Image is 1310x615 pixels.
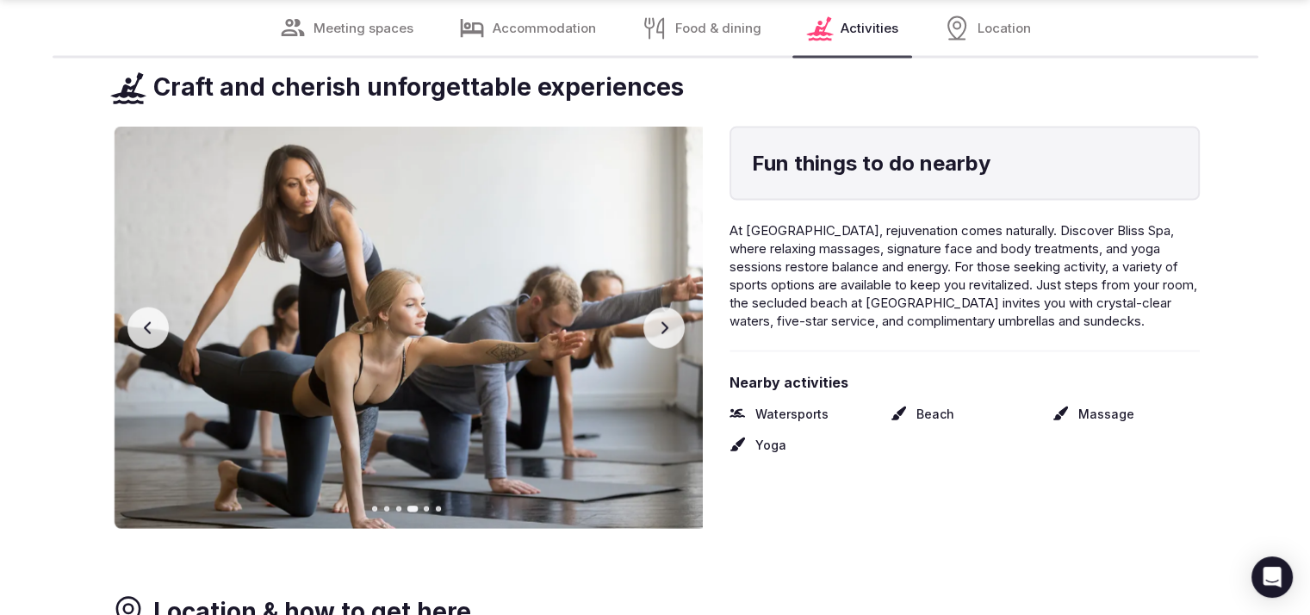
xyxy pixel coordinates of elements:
span: Food & dining [675,19,761,37]
button: Go to slide 5 [424,506,429,512]
span: Meeting spaces [314,19,413,37]
span: At [GEOGRAPHIC_DATA], rejuvenation comes naturally. Discover Bliss Spa, where relaxing massages, ... [730,222,1197,329]
span: Nearby activities [730,373,1200,392]
span: Beach [916,406,954,423]
h4: Fun things to do nearby [752,149,1177,178]
button: Go to slide 2 [384,506,389,512]
span: Location [978,19,1031,37]
span: Activities [841,19,898,37]
button: Go to slide 3 [396,506,401,512]
button: Go to slide 1 [372,506,377,512]
button: Go to slide 6 [436,506,441,512]
span: Accommodation [493,19,596,37]
span: Watersports [755,406,829,423]
div: Open Intercom Messenger [1251,556,1293,598]
span: Yoga [755,437,786,454]
img: Gallery image 4 [115,127,706,529]
button: Go to slide 4 [407,506,418,512]
h3: Craft and cherish unforgettable experiences [153,71,684,104]
span: Massage [1078,406,1134,423]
